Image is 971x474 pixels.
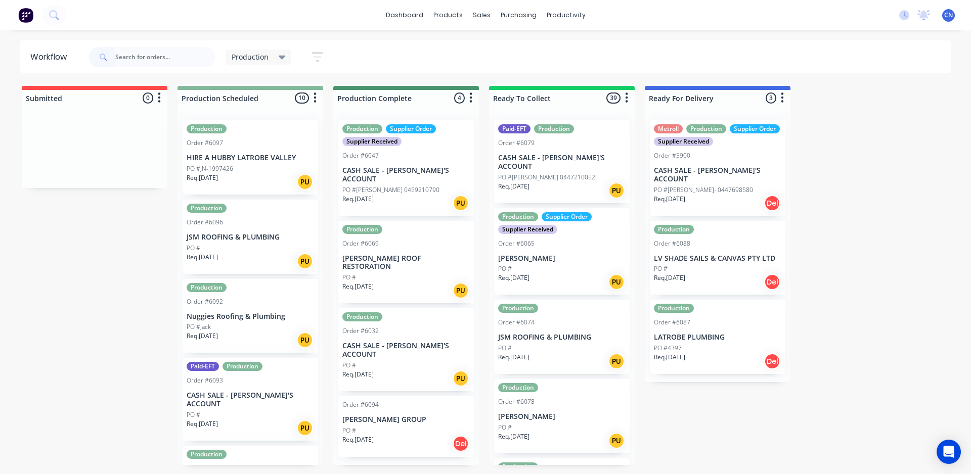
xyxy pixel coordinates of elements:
[187,173,218,182] p: Req. [DATE]
[183,200,318,274] div: ProductionOrder #6096JSM ROOFING & PLUMBINGPO #Req.[DATE]PU
[654,195,685,204] p: Req. [DATE]
[342,342,470,359] p: CASH SALE - [PERSON_NAME]'S ACCOUNT
[654,333,781,342] p: LATROBE PLUMBING
[342,225,382,234] div: Production
[187,312,314,321] p: Nuggies Roofing & Plumbing
[187,138,223,148] div: Order #6097
[187,164,233,173] p: PO #JN-1997426
[187,124,227,133] div: Production
[654,124,683,133] div: Metroll
[542,212,592,221] div: Supplier Order
[187,218,223,227] div: Order #6096
[498,423,512,432] p: PO #
[654,137,713,146] div: Supplier Received
[187,362,219,371] div: Paid-EFT
[498,273,529,282] p: Req. [DATE]
[654,353,685,362] p: Req. [DATE]
[342,254,470,271] p: [PERSON_NAME] ROOF RESTORATION
[115,47,215,67] input: Search for orders...
[342,166,470,183] p: CASH SALE - [PERSON_NAME]'S ACCOUNT
[608,353,625,369] div: PU
[654,225,694,234] div: Production
[498,353,529,362] p: Req. [DATE]
[498,344,512,353] p: PO #
[654,344,682,353] p: PO #4397
[297,420,313,436] div: PU
[944,11,953,20] span: CN
[342,400,379,409] div: Order #6094
[498,412,626,421] p: [PERSON_NAME]
[654,185,753,195] p: PO #[PERSON_NAME]- 0447698580
[187,233,314,242] p: JSM ROOFING & PLUMBING
[297,174,313,190] div: PU
[338,221,474,304] div: ProductionOrder #6069[PERSON_NAME] ROOF RESTORATIONPO #Req.[DATE]PU
[342,435,374,444] p: Req. [DATE]
[494,379,630,453] div: ProductionOrder #6078[PERSON_NAME]PO #Req.[DATE]PU
[764,274,780,290] div: Del
[187,450,227,459] div: Production
[654,264,668,273] p: PO #
[498,225,557,234] div: Supplier Received
[18,8,33,23] img: Factory
[608,182,625,199] div: PU
[654,318,690,327] div: Order #6087
[386,124,436,133] div: Supplier Order
[608,274,625,290] div: PU
[338,308,474,391] div: ProductionOrder #6032CASH SALE - [PERSON_NAME]'S ACCOUNTPO #Req.[DATE]PU
[468,8,496,23] div: sales
[342,426,356,435] p: PO #
[542,8,591,23] div: productivity
[498,124,531,133] div: Paid-EFT
[654,254,781,263] p: LV SHADE SAILS & CANVAS PTY LTD
[187,244,200,253] p: PO #
[342,124,382,133] div: Production
[608,433,625,449] div: PU
[183,120,318,195] div: ProductionOrder #6097HIRE A HUBBY LATROBE VALLEYPO #JN-1997426Req.[DATE]PU
[187,331,218,341] p: Req. [DATE]
[654,273,685,282] p: Req. [DATE]
[342,415,470,424] p: [PERSON_NAME] GROUP
[342,326,379,336] div: Order #6032
[496,8,542,23] div: purchasing
[686,124,726,133] div: Production
[187,419,218,429] p: Req. [DATE]
[342,151,379,160] div: Order #6047
[183,279,318,353] div: ProductionOrder #6092Nuggies Roofing & PlumbingPO #JackReq.[DATE]PU
[498,333,626,342] p: JSM ROOFING & PLUMBING
[338,396,474,457] div: Order #6094[PERSON_NAME] GROUPPO #Req.[DATE]Del
[764,353,780,369] div: Del
[498,154,626,171] p: CASH SALE - [PERSON_NAME]'S ACCOUNT
[650,120,785,216] div: MetrollProductionSupplier OrderSupplier ReceivedOrder #5900CASH SALE - [PERSON_NAME]'S ACCOUNTPO ...
[498,304,538,313] div: Production
[453,195,469,211] div: PU
[187,253,218,262] p: Req. [DATE]
[498,462,538,471] div: Production
[494,120,630,203] div: Paid-EFTProductionOrder #6079CASH SALE - [PERSON_NAME]'S ACCOUNTPO #[PERSON_NAME] 0447210052Req.[...
[30,51,72,63] div: Workflow
[453,370,469,387] div: PU
[498,264,512,273] p: PO #
[498,239,535,248] div: Order #6065
[650,300,785,374] div: ProductionOrder #6087LATROBE PLUMBINGPO #4397Req.[DATE]Del
[187,283,227,292] div: Production
[498,383,538,392] div: Production
[342,195,374,204] p: Req. [DATE]
[187,154,314,162] p: HIRE A HUBBY LATROBE VALLEY
[338,120,474,216] div: ProductionSupplier OrderSupplier ReceivedOrder #6047CASH SALE - [PERSON_NAME]'S ACCOUNTPO #[PERSO...
[650,221,785,295] div: ProductionOrder #6088LV SHADE SAILS & CANVAS PTY LTDPO #Req.[DATE]Del
[534,124,574,133] div: Production
[453,282,469,299] div: PU
[498,138,535,148] div: Order #6079
[342,370,374,379] p: Req. [DATE]
[494,300,630,374] div: ProductionOrder #6074JSM ROOFING & PLUMBINGPO #Req.[DATE]PU
[342,239,379,248] div: Order #6069
[498,173,595,182] p: PO #[PERSON_NAME] 0447210052
[498,318,535,327] div: Order #6074
[654,239,690,248] div: Order #6088
[342,137,402,146] div: Supplier Received
[730,124,780,133] div: Supplier Order
[498,432,529,441] p: Req. [DATE]
[453,436,469,452] div: Del
[654,151,690,160] div: Order #5900
[498,397,535,406] div: Order #6078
